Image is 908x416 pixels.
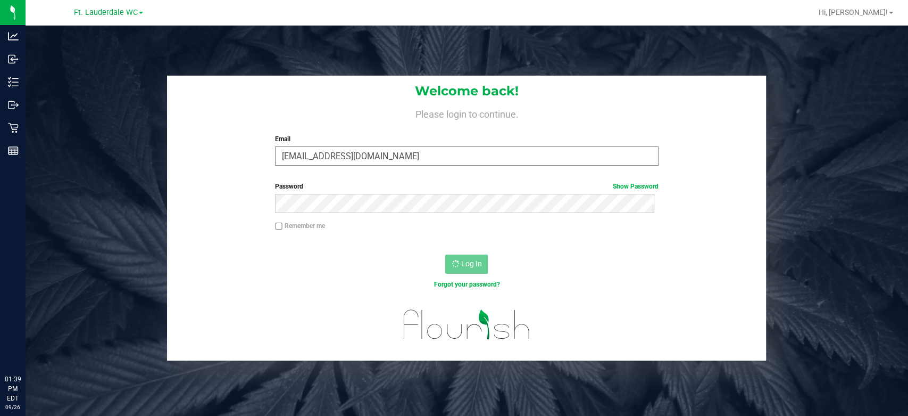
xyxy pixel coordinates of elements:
span: Password [275,183,303,190]
span: Log In [461,259,481,268]
inline-svg: Retail [8,123,19,133]
inline-svg: Outbound [8,100,19,110]
inline-svg: Inbound [8,54,19,64]
label: Email [275,134,659,144]
a: Forgot your password? [434,281,499,288]
span: Ft. Lauderdale WC [74,8,138,17]
inline-svg: Analytics [8,31,19,42]
p: 09/26 [5,403,21,411]
inline-svg: Inventory [8,77,19,87]
p: 01:39 PM EDT [5,374,21,403]
a: Show Password [613,183,659,190]
input: Remember me [275,223,282,230]
button: Log In [445,255,488,274]
inline-svg: Reports [8,145,19,156]
label: Remember me [275,221,325,231]
img: flourish_logo.svg [392,300,542,349]
h1: Welcome back! [167,84,766,98]
h4: Please login to continue. [167,107,766,119]
span: Hi, [PERSON_NAME]! [819,8,888,17]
